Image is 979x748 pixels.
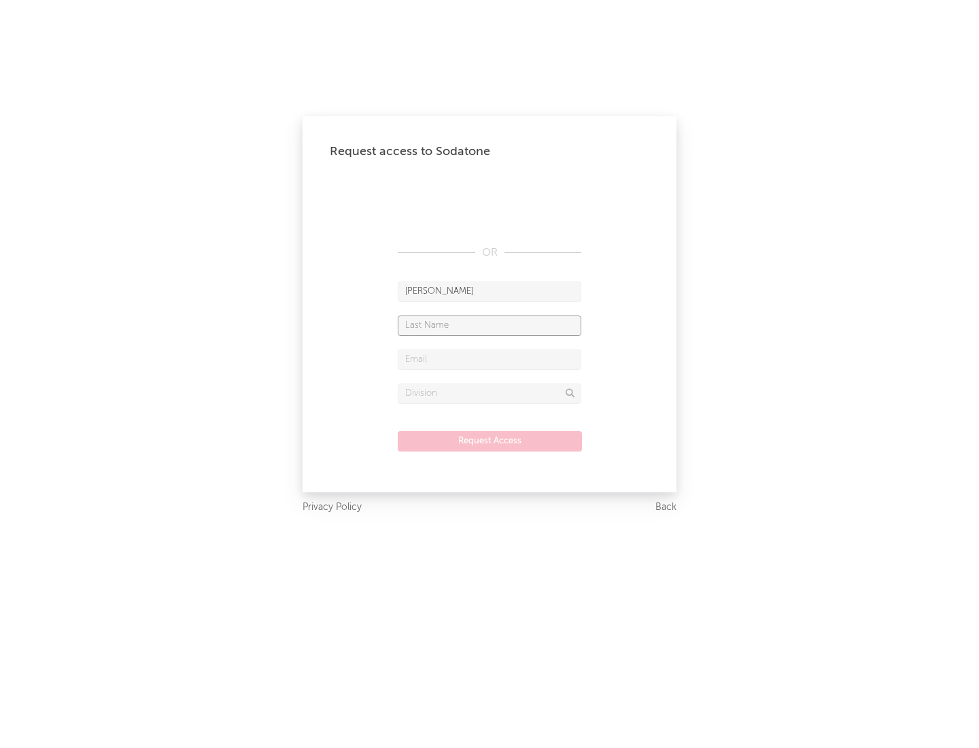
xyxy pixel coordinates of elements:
div: OR [398,245,581,261]
input: Last Name [398,316,581,336]
div: Request access to Sodatone [330,143,649,160]
a: Back [655,499,676,516]
input: First Name [398,282,581,302]
a: Privacy Policy [303,499,362,516]
input: Email [398,350,581,370]
button: Request Access [398,431,582,452]
input: Division [398,384,581,404]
